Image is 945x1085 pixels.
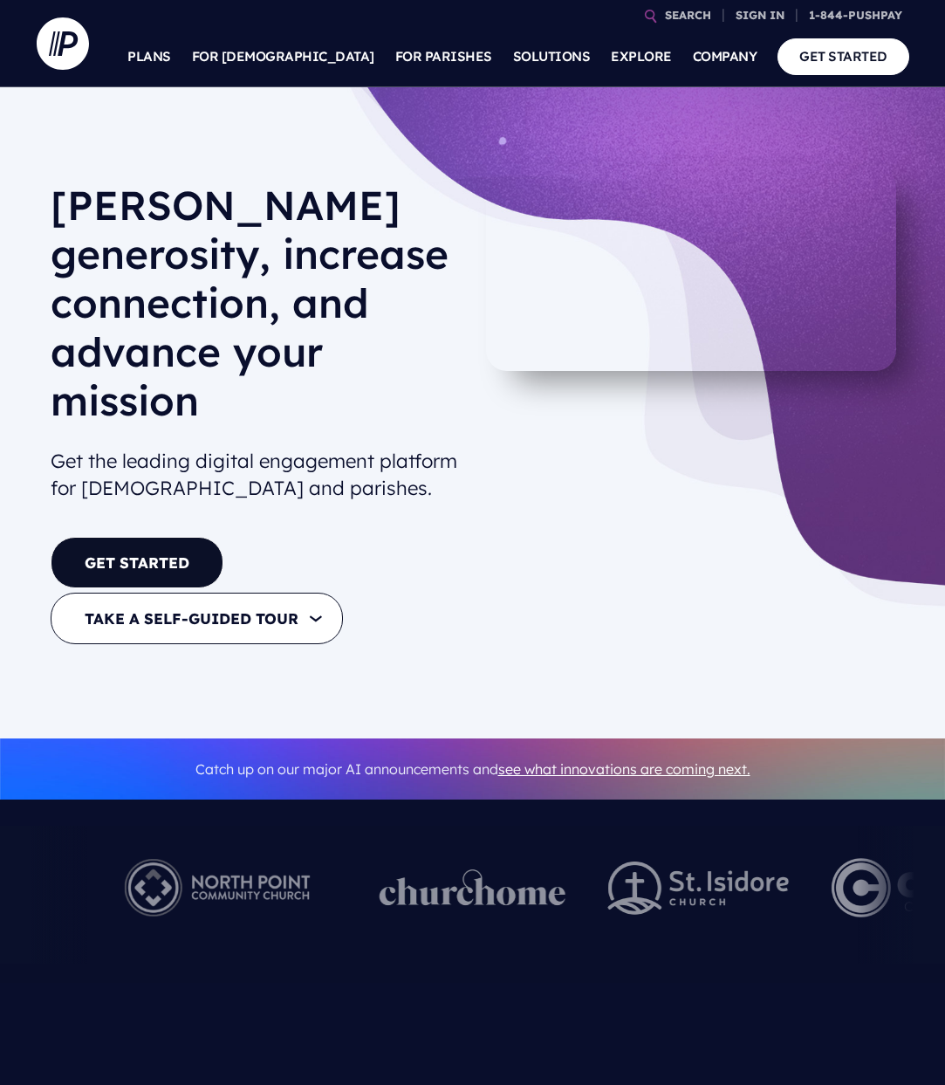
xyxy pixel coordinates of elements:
h2: Get the leading digital engagement platform for [DEMOGRAPHIC_DATA] and parishes. [51,441,459,509]
a: FOR PARISHES [395,26,492,87]
a: GET STARTED [51,537,223,588]
img: pp_logos_2 [608,862,790,915]
a: COMPANY [693,26,757,87]
img: pp_logos_1 [380,869,566,906]
a: EXPLORE [611,26,672,87]
a: FOR [DEMOGRAPHIC_DATA] [192,26,374,87]
a: PLANS [127,26,171,87]
button: TAKE A SELF-GUIDED TOUR [51,593,343,644]
a: SOLUTIONS [513,26,591,87]
img: Pushpay_Logo__NorthPoint [98,840,338,936]
a: see what innovations are coming next. [498,760,750,778]
h1: [PERSON_NAME] generosity, increase connection, and advance your mission [51,181,459,439]
p: Catch up on our major AI announcements and [51,750,895,789]
a: GET STARTED [777,38,909,74]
